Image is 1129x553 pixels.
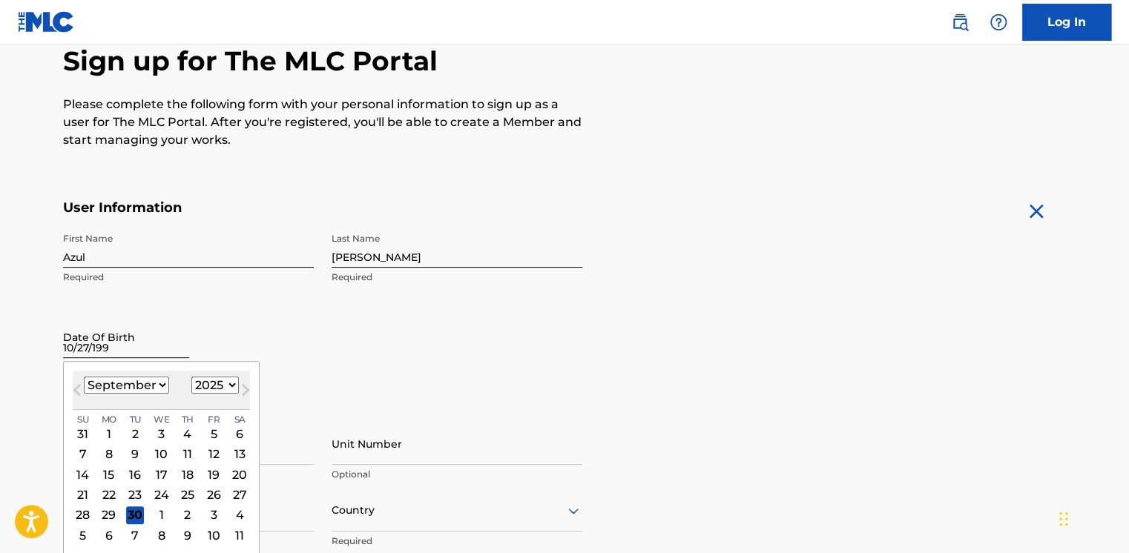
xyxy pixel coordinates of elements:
[179,486,197,503] div: Choose Thursday, September 25th, 2025
[74,486,92,503] div: Choose Sunday, September 21st, 2025
[179,506,197,524] div: Choose Thursday, October 2nd, 2025
[130,413,141,426] span: Tu
[74,526,92,544] div: Choose Sunday, October 5th, 2025
[205,526,223,544] div: Choose Friday, October 10th, 2025
[231,486,248,503] div: Choose Saturday, September 27th, 2025
[63,406,1066,423] h5: Personal Address
[126,506,144,524] div: Choose Tuesday, September 30th, 2025
[231,446,248,463] div: Choose Saturday, September 13th, 2025
[77,413,88,426] span: Su
[126,446,144,463] div: Choose Tuesday, September 9th, 2025
[205,425,223,443] div: Choose Friday, September 5th, 2025
[205,466,223,483] div: Choose Friday, September 19th, 2025
[100,486,118,503] div: Choose Monday, September 22nd, 2025
[65,381,89,405] button: Previous Month
[179,526,197,544] div: Choose Thursday, October 9th, 2025
[74,466,92,483] div: Choose Sunday, September 14th, 2025
[179,446,197,463] div: Choose Thursday, September 11th, 2025
[63,271,314,284] p: Required
[231,466,248,483] div: Choose Saturday, September 20th, 2025
[63,96,582,149] p: Please complete the following form with your personal information to sign up as a user for The ML...
[74,425,92,443] div: Choose Sunday, August 31st, 2025
[984,7,1013,37] div: Help
[153,506,171,524] div: Choose Wednesday, October 1st, 2025
[102,413,116,426] span: Mo
[951,13,969,31] img: search
[153,466,171,483] div: Choose Wednesday, September 17th, 2025
[63,44,1066,78] h2: Sign up for The MLC Portal
[231,425,248,443] div: Choose Saturday, September 6th, 2025
[234,413,246,426] span: Sa
[1055,482,1129,553] iframe: Chat Widget
[74,446,92,463] div: Choose Sunday, September 7th, 2025
[205,446,223,463] div: Choose Friday, September 12th, 2025
[990,13,1007,31] img: help
[126,486,144,503] div: Choose Tuesday, September 23rd, 2025
[126,425,144,443] div: Choose Tuesday, September 2nd, 2025
[332,534,582,548] p: Required
[1059,497,1068,541] div: Drag
[63,199,582,216] h5: User Information
[231,506,248,524] div: Choose Saturday, October 4th, 2025
[231,526,248,544] div: Choose Saturday, October 11th, 2025
[126,526,144,544] div: Choose Tuesday, October 7th, 2025
[74,506,92,524] div: Choose Sunday, September 28th, 2025
[205,486,223,503] div: Choose Friday, September 26th, 2025
[332,468,582,481] p: Optional
[100,466,118,483] div: Choose Monday, September 15th, 2025
[18,11,75,33] img: MLC Logo
[153,425,171,443] div: Choose Wednesday, September 3rd, 2025
[100,446,118,463] div: Choose Monday, September 8th, 2025
[332,271,582,284] p: Required
[153,526,171,544] div: Choose Wednesday, October 8th, 2025
[100,425,118,443] div: Choose Monday, September 1st, 2025
[73,424,250,546] div: Month September, 2025
[154,413,169,426] span: We
[179,425,197,443] div: Choose Thursday, September 4th, 2025
[179,466,197,483] div: Choose Thursday, September 18th, 2025
[205,506,223,524] div: Choose Friday, October 3rd, 2025
[126,466,144,483] div: Choose Tuesday, September 16th, 2025
[234,381,257,405] button: Next Month
[100,506,118,524] div: Choose Monday, September 29th, 2025
[153,446,171,463] div: Choose Wednesday, September 10th, 2025
[208,413,220,426] span: Fr
[1024,199,1048,223] img: close
[182,413,194,426] span: Th
[1022,4,1111,41] a: Log In
[100,526,118,544] div: Choose Monday, October 6th, 2025
[153,486,171,503] div: Choose Wednesday, September 24th, 2025
[945,7,975,37] a: Public Search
